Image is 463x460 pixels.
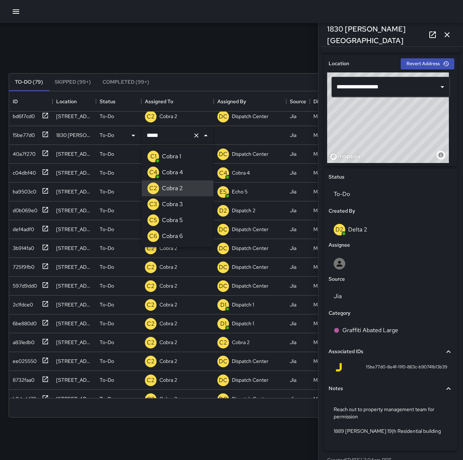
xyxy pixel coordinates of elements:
[219,282,228,290] p: DC
[290,320,296,327] div: Jia
[313,301,343,308] div: Maintenance
[56,150,92,158] div: 35 Grand Avenue
[219,395,228,403] p: DC
[201,130,211,141] button: Close
[56,244,92,252] div: 1731 Franklin Street
[159,263,177,271] p: Cobra 2
[220,301,226,309] p: D1
[147,395,155,403] p: C2
[219,244,228,253] p: DC
[9,74,49,91] button: To-Do (79)
[290,244,296,252] div: Jia
[232,113,268,120] p: Dispatch Center
[56,395,92,402] div: 1407 Franklin Street
[313,376,343,384] div: Maintenance
[219,206,227,215] p: D2
[100,113,114,120] p: To-Do
[100,339,114,346] p: To-Do
[191,130,201,141] button: Clear
[232,357,268,365] p: Dispatch Center
[141,91,214,112] div: Assigned To
[100,226,114,233] p: To-Do
[100,282,114,289] p: To-Do
[290,91,306,112] div: Source
[313,131,343,139] div: Maintenance
[159,357,177,365] p: Cobra 2
[232,282,268,289] p: Dispatch Center
[10,129,35,139] div: 15be77d0
[100,150,114,158] p: To-Do
[290,188,296,195] div: Jia
[56,282,92,289] div: 230 Bay Place
[56,188,92,195] div: 2428 Webster Street
[232,150,268,158] p: Dispatch Center
[56,263,92,271] div: 2630 Broadway
[10,185,36,195] div: ba9503c0
[10,336,34,346] div: a831edb0
[313,320,343,327] div: Maintenance
[232,320,254,327] p: Dispatch 1
[232,301,254,308] p: Dispatch 1
[149,216,157,225] p: C5
[219,263,228,272] p: DC
[290,150,296,158] div: Jia
[49,74,97,91] button: Skipped (99+)
[290,226,296,233] div: Jia
[313,150,343,158] div: Maintenance
[100,188,114,195] p: To-Do
[100,376,114,384] p: To-Do
[10,355,37,365] div: ee025550
[219,169,227,177] p: C4
[10,110,35,120] div: bd6f7cd0
[290,282,296,289] div: Jia
[147,338,155,347] p: C2
[10,147,36,158] div: 40a7f270
[56,320,92,327] div: 1442 Franklin Street
[10,298,33,308] div: 2c1fdce0
[313,188,343,195] div: Maintenance
[53,91,96,112] div: Location
[159,244,177,252] p: Cobra 2
[9,91,53,112] div: ID
[162,152,181,161] p: Cobra 1
[232,207,255,214] p: Dispatch 2
[219,376,228,385] p: DC
[232,226,268,233] p: Dispatch Center
[286,91,310,112] div: Source
[147,112,155,121] p: C2
[220,319,226,328] p: D1
[313,169,343,176] div: Maintenance
[162,168,183,177] p: Cobra 4
[219,150,228,159] p: DC
[290,207,296,214] div: Jia
[147,376,155,385] p: C2
[149,232,157,241] p: C6
[147,319,155,328] p: C2
[100,131,114,139] p: To-Do
[100,301,114,308] p: To-Do
[214,91,286,112] div: Assigned By
[290,301,296,308] div: Jia
[100,395,114,402] p: To-Do
[159,339,177,346] p: Cobra 2
[219,357,228,366] p: DC
[10,242,34,252] div: 3b914fa0
[159,395,177,402] p: Cobra 2
[159,113,177,120] p: Cobra 2
[217,91,246,112] div: Assigned By
[219,225,228,234] p: DC
[162,200,183,209] p: Cobra 3
[313,226,343,233] div: Maintenance
[56,301,92,308] div: 415 West Grand Avenue
[313,282,343,289] div: Maintenance
[149,200,157,209] p: C3
[145,91,173,112] div: Assigned To
[100,169,114,176] p: To-Do
[313,113,343,120] div: Maintenance
[10,204,37,214] div: d0b069e0
[219,338,227,347] p: C2
[10,279,37,289] div: 597d9dd0
[56,113,92,120] div: 948 Clay Street
[232,339,250,346] p: Cobra 2
[100,357,114,365] p: To-Do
